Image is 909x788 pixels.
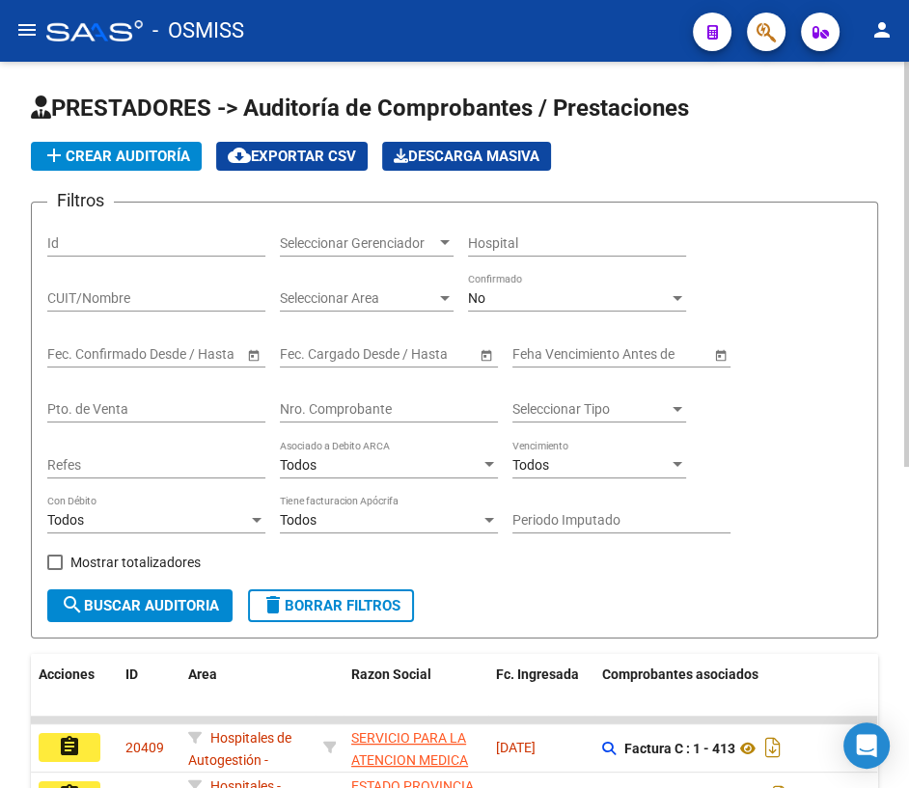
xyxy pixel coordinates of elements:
[216,142,368,171] button: Exportar CSV
[180,654,316,739] datatable-header-cell: Area
[61,593,84,616] mat-icon: search
[47,589,233,622] button: Buscar Auditoria
[344,654,488,739] datatable-header-cell: Razon Social
[228,148,356,165] span: Exportar CSV
[58,735,81,758] mat-icon: assignment
[125,666,138,682] span: ID
[394,148,539,165] span: Descarga Masiva
[31,654,118,739] datatable-header-cell: Acciones
[42,144,66,167] mat-icon: add
[248,589,414,622] button: Borrar Filtros
[152,10,244,52] span: - OSMISS
[594,654,879,739] datatable-header-cell: Comprobantes asociados
[382,142,551,171] button: Descarga Masiva
[118,654,180,739] datatable-header-cell: ID
[228,144,251,167] mat-icon: cloud_download
[280,290,436,307] span: Seleccionar Area
[476,344,496,365] button: Open calendar
[280,457,317,473] span: Todos
[512,457,549,473] span: Todos
[47,187,114,214] h3: Filtros
[70,551,201,574] span: Mostrar totalizadores
[134,346,229,363] input: Fecha fin
[61,597,219,614] span: Buscar Auditoria
[602,666,758,682] span: Comprobantes asociados
[468,290,485,306] span: No
[47,346,118,363] input: Fecha inicio
[382,142,551,171] app-download-masive: Descarga masiva de comprobantes (adjuntos)
[351,666,431,682] span: Razon Social
[280,346,350,363] input: Fecha inicio
[760,732,785,763] i: Descargar documento
[31,142,202,171] button: Crear Auditoría
[262,593,285,616] mat-icon: delete
[496,666,579,682] span: Fc. Ingresada
[624,741,735,756] strong: Factura C : 1 - 413
[488,654,594,739] datatable-header-cell: Fc. Ingresada
[39,666,95,682] span: Acciones
[710,344,730,365] button: Open calendar
[280,235,436,252] span: Seleccionar Gerenciador
[47,512,84,528] span: Todos
[31,95,689,122] span: PRESTADORES -> Auditoría de Comprobantes / Prestaciones
[351,727,481,768] div: - 30718314913
[188,666,217,682] span: Area
[367,346,461,363] input: Fecha fin
[243,344,263,365] button: Open calendar
[262,597,400,614] span: Borrar Filtros
[15,18,39,41] mat-icon: menu
[125,740,164,755] span: 20409
[512,401,669,418] span: Seleccionar Tipo
[496,740,536,755] span: [DATE]
[870,18,894,41] mat-icon: person
[843,722,890,769] div: Open Intercom Messenger
[42,148,190,165] span: Crear Auditoría
[280,512,317,528] span: Todos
